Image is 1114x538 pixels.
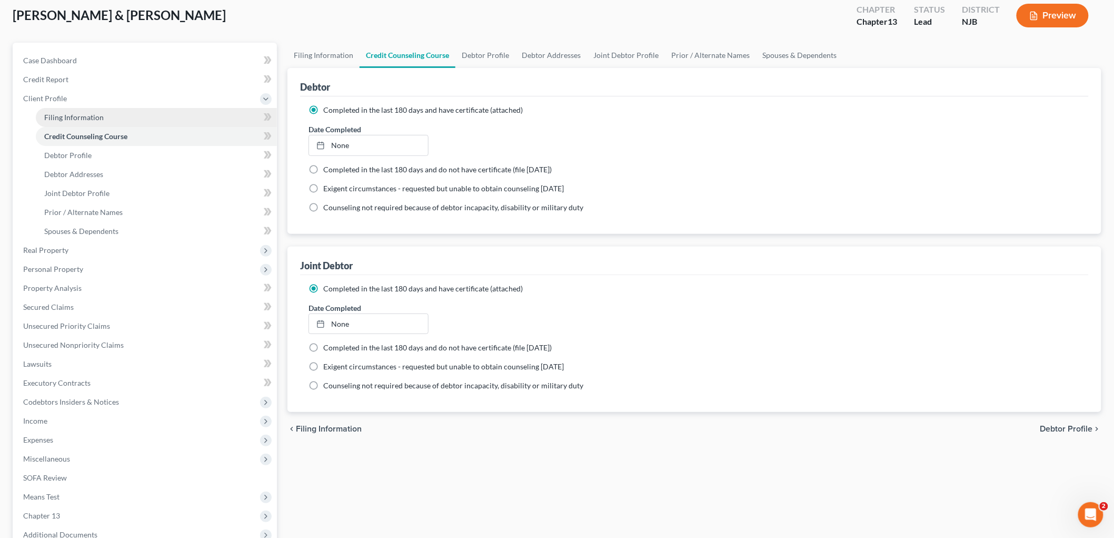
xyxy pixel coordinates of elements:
[67,345,75,354] button: Start recording
[8,71,202,201] div: Operator says…
[36,146,277,165] a: Debtor Profile
[323,165,552,174] span: Completed in the last 180 days and do not have certificate (file [DATE])
[36,108,277,127] a: Filing Information
[50,345,58,354] button: Upload attachment
[8,232,202,257] div: Lindsey says…
[33,166,202,192] a: More in the Help Center
[15,70,277,89] a: Credit Report
[51,5,120,13] h1: [PERSON_NAME]
[914,4,945,16] div: Status
[962,16,1000,28] div: NJB
[16,345,25,354] button: Emoji picker
[17,263,164,294] div: Hi [PERSON_NAME]! glad you got that figured out. Let me know if anything else comes up and I am h...
[323,362,564,371] span: Exigent circumstances - requested but unable to obtain counseling [DATE]
[17,43,164,63] div: In the meantime, these articles might help:
[309,314,428,334] a: None
[756,43,843,68] a: Spouses & Dependents
[323,105,523,114] span: Completed in the last 180 days and have certificate (attached)
[15,51,277,70] a: Case Dashboard
[1017,4,1089,27] button: Preview
[44,151,92,160] span: Debtor Profile
[33,71,202,99] div: All Cases View
[23,321,110,330] span: Unsecured Priority Claims
[287,425,296,433] i: chevron_left
[23,283,82,292] span: Property Analysis
[45,234,180,244] div: joined the conversation
[857,4,897,16] div: Chapter
[888,16,897,26] span: 13
[296,425,362,433] span: Filing Information
[323,203,583,212] span: Counseling not required because of debtor incapacity, disability or military duty
[23,340,124,349] span: Unsecured Nonpriority Claims
[309,135,428,155] a: None
[43,109,98,117] strong: Amendments
[33,345,42,354] button: Gif picker
[323,343,552,352] span: Completed in the last 180 days and do not have certificate (file [DATE])
[515,43,587,68] a: Debtor Addresses
[8,319,202,365] div: Amy says…
[32,234,42,244] img: Profile image for Lindsey
[23,454,70,463] span: Miscellaneous
[181,341,197,358] button: Send a message…
[665,43,756,68] a: Prior / Alternate Names
[30,6,47,23] img: Profile image for Lindsey
[43,81,103,89] strong: All Cases View
[857,16,897,28] div: Chapter
[962,4,1000,16] div: District
[36,127,277,146] a: Credit Counseling Course
[33,127,202,166] div: Attorney's Disclosure of Compensation
[38,319,202,352] div: Thank you, hope you have a terrific [DATE]!@
[23,265,83,273] span: Personal Property
[300,81,330,93] div: Debtor
[8,170,25,187] img: Profile image for Operator
[309,124,361,135] label: Date Completed
[23,75,68,84] span: Credit Report
[43,136,143,156] strong: Attorney's Disclosure of Compensation
[1078,502,1103,527] iframe: Intercom live chat
[360,43,455,68] a: Credit Counseling Course
[36,184,277,203] a: Joint Debtor Profile
[23,246,68,255] span: Real Property
[309,302,361,314] label: Date Completed
[15,355,277,374] a: Lawsuits
[15,468,277,487] a: SOFA Review
[300,259,353,272] div: Joint Debtor
[45,236,104,243] b: [PERSON_NAME]
[8,257,202,319] div: Lindsey says…
[44,189,110,198] span: Joint Debtor Profile
[44,113,104,122] span: Filing Information
[1040,425,1101,433] button: Debtor Profile chevron_right
[23,492,59,501] span: Means Test
[23,56,77,65] span: Case Dashboard
[1040,425,1093,433] span: Debtor Profile
[23,511,60,520] span: Chapter 13
[323,381,583,390] span: Counseling not required because of debtor incapacity, disability or military duty
[7,4,27,24] button: go back
[323,184,564,193] span: Exigent circumstances - requested but unable to obtain counseling [DATE]
[59,201,202,224] div: disregard, the box wasn't checked
[23,473,67,482] span: SOFA Review
[15,279,277,298] a: Property Analysis
[323,284,523,293] span: Completed in the last 180 days and have certificate (attached)
[33,99,202,127] div: Amendments
[51,13,72,24] p: Active
[44,227,118,236] span: Spouses & Dependents
[15,298,277,317] a: Secured Claims
[287,43,360,68] a: Filing Information
[36,203,277,222] a: Prior / Alternate Names
[15,317,277,336] a: Unsecured Priority Claims
[8,201,202,232] div: Amy says…
[165,4,185,24] button: Home
[23,359,52,368] span: Lawsuits
[15,374,277,393] a: Executory Contracts
[23,397,119,406] span: Codebtors Insiders & Notices
[23,416,47,425] span: Income
[1100,502,1108,511] span: 2
[44,132,127,141] span: Credit Counseling Course
[15,336,277,355] a: Unsecured Nonpriority Claims
[44,208,123,217] span: Prior / Alternate Names
[23,302,74,311] span: Secured Claims
[185,4,204,23] div: Close
[13,7,226,23] span: [PERSON_NAME] & [PERSON_NAME]
[23,435,53,444] span: Expenses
